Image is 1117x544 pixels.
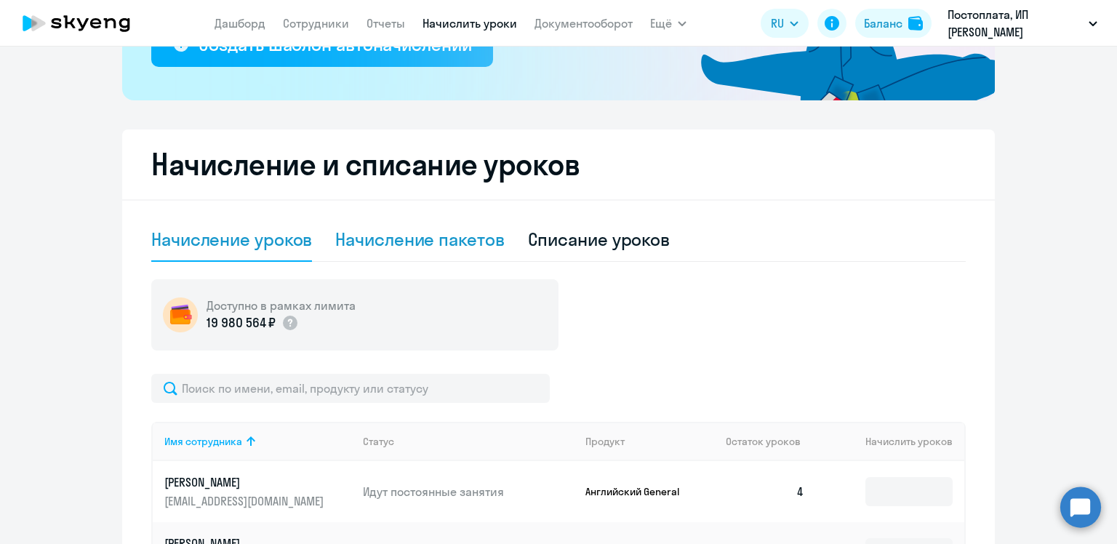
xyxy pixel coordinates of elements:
[535,16,633,31] a: Документооборот
[363,435,394,448] div: Статус
[363,484,574,500] p: Идут постоянные занятия
[151,147,966,182] h2: Начисление и списание уроков
[215,16,265,31] a: Дашборд
[164,474,351,509] a: [PERSON_NAME][EMAIL_ADDRESS][DOMAIN_NAME]
[726,435,816,448] div: Остаток уроков
[423,16,517,31] a: Начислить уроки
[283,16,349,31] a: Сотрудники
[163,297,198,332] img: wallet-circle.png
[151,374,550,403] input: Поиск по имени, email, продукту или статусу
[816,422,964,461] th: Начислить уроков
[164,435,351,448] div: Имя сотрудника
[585,435,625,448] div: Продукт
[908,16,923,31] img: balance
[940,6,1105,41] button: Постоплата, ИП [PERSON_NAME]
[585,435,715,448] div: Продукт
[771,15,784,32] span: RU
[714,461,816,522] td: 4
[650,9,686,38] button: Ещё
[164,474,327,490] p: [PERSON_NAME]
[164,493,327,509] p: [EMAIL_ADDRESS][DOMAIN_NAME]
[864,15,902,32] div: Баланс
[585,485,694,498] p: Английский General
[367,16,405,31] a: Отчеты
[650,15,672,32] span: Ещё
[207,313,276,332] p: 19 980 564 ₽
[151,228,312,251] div: Начисление уроков
[363,435,574,448] div: Статус
[948,6,1083,41] p: Постоплата, ИП [PERSON_NAME]
[164,435,242,448] div: Имя сотрудника
[855,9,932,38] button: Балансbalance
[726,435,801,448] span: Остаток уроков
[207,297,356,313] h5: Доступно в рамках лимита
[528,228,670,251] div: Списание уроков
[335,228,504,251] div: Начисление пакетов
[761,9,809,38] button: RU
